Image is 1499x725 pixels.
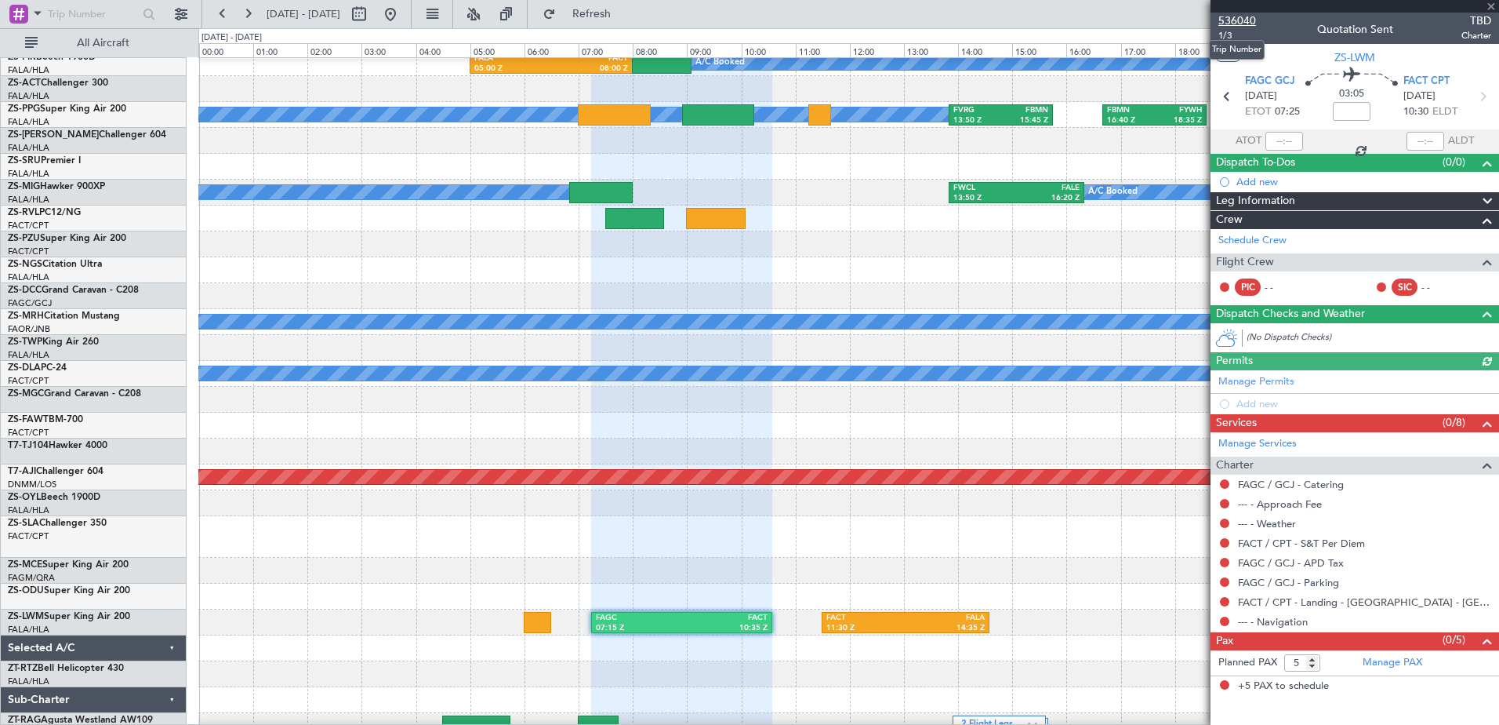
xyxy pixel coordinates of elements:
[416,43,470,57] div: 04:00
[361,43,416,57] div: 03:00
[1218,233,1287,249] a: Schedule Crew
[8,260,102,269] a: ZS-NGSCitation Ultra
[8,104,126,114] a: ZS-PPGSuper King Air 200
[8,375,49,387] a: FACT/CPT
[796,43,850,57] div: 11:00
[1334,49,1375,66] span: ZS-LWM
[953,105,1001,116] div: FVRG
[1403,89,1435,104] span: [DATE]
[201,31,262,45] div: [DATE] - [DATE]
[1245,89,1277,104] span: [DATE]
[253,43,307,57] div: 01:00
[1238,537,1365,550] a: FACT / CPT - S&T Per Diem
[1403,104,1428,120] span: 10:30
[8,676,49,687] a: FALA/HLA
[41,38,165,49] span: All Aircraft
[1238,497,1322,511] a: --- - Approach Fee
[1443,154,1465,170] span: (0/0)
[1238,576,1339,589] a: FAGC / GCJ - Parking
[8,467,103,476] a: T7-AJIChallenger 604
[8,612,44,621] span: ZS-LWM
[8,156,41,166] span: ZS-SRU
[1432,104,1457,120] span: ELDT
[8,441,49,450] span: T7-TJ104
[1216,253,1274,271] span: Flight Crew
[8,612,130,621] a: ZS-LWMSuper King Air 200
[8,519,39,528] span: ZS-SLA
[17,31,170,56] button: All Aircraft
[8,337,42,347] span: ZS-TWP
[8,572,55,584] a: FAGM/QRA
[8,349,49,361] a: FALA/HLA
[8,664,38,673] span: ZT-RTZ
[8,168,49,180] a: FALA/HLA
[1154,105,1202,116] div: FYWH
[1238,517,1296,530] a: --- - Weather
[8,142,49,154] a: FALA/HLA
[8,519,107,528] a: ZS-SLAChallenger 350
[8,286,42,295] span: ZS-DCC
[687,43,741,57] div: 09:00
[682,623,768,634] div: 10:35 Z
[742,43,796,57] div: 10:00
[826,623,906,634] div: 11:30 Z
[8,323,50,335] a: FAOR/JNB
[1238,478,1344,491] a: FAGC / GCJ - Catering
[8,493,41,502] span: ZS-OYL
[8,260,42,269] span: ZS-NGS
[1238,679,1329,694] span: +5 PAX to schedule
[1088,180,1138,204] div: A/C Booked
[8,194,49,206] a: FALA/HLA
[633,43,687,57] div: 08:00
[695,51,745,75] div: A/C Booked
[1216,632,1233,650] span: Pax
[8,78,41,88] span: ZS-ACT
[1392,279,1417,296] div: SIC
[1461,29,1491,42] span: Charter
[1066,43,1120,57] div: 16:00
[1317,21,1393,38] div: Quotation Sent
[1339,86,1364,102] span: 03:05
[8,78,108,88] a: ZS-ACTChallenger 300
[826,613,906,624] div: FACT
[8,415,43,424] span: ZS-FAW
[1461,13,1491,29] span: TBD
[953,193,1017,204] div: 13:50 Z
[1218,655,1277,671] label: Planned PAX
[8,104,40,114] span: ZS-PPG
[1016,183,1080,194] div: FALE
[8,234,126,243] a: ZS-PZUSuper King Air 200
[8,441,107,450] a: T7-TJ104Hawker 4000
[1443,414,1465,431] span: (0/8)
[267,7,340,21] span: [DATE] - [DATE]
[8,493,100,502] a: ZS-OYLBeech 1900D
[474,53,551,64] div: FALA
[8,664,124,673] a: ZT-RTZBell Helicopter 430
[1218,13,1256,29] span: 536040
[48,2,138,26] input: Trip Number
[1403,74,1450,89] span: FACT CPT
[8,182,40,191] span: ZS-MIG
[1235,279,1261,296] div: PIC
[8,505,49,516] a: FALA/HLA
[524,43,579,57] div: 06:00
[307,43,361,57] div: 02:00
[199,43,253,57] div: 00:00
[1245,74,1295,89] span: FAGC GCJ
[8,130,166,140] a: ZS-[PERSON_NAME]Challenger 604
[1238,556,1344,570] a: FAGC / GCJ - APD Tax
[8,271,49,283] a: FALA/HLA
[579,43,633,57] div: 07:00
[8,208,81,217] a: ZS-RVLPC12/NG
[8,337,99,347] a: ZS-TWPKing Air 260
[1107,115,1155,126] div: 16:40 Z
[8,389,141,399] a: ZS-MGCGrand Caravan - C208
[1216,154,1295,172] span: Dispatch To-Dos
[906,623,985,634] div: 14:35 Z
[8,220,49,231] a: FACT/CPT
[596,623,682,634] div: 07:15 Z
[1238,615,1308,628] a: --- - Navigation
[8,427,49,439] a: FACT/CPT
[8,586,44,596] span: ZS-ODU
[8,130,99,140] span: ZS-[PERSON_NAME]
